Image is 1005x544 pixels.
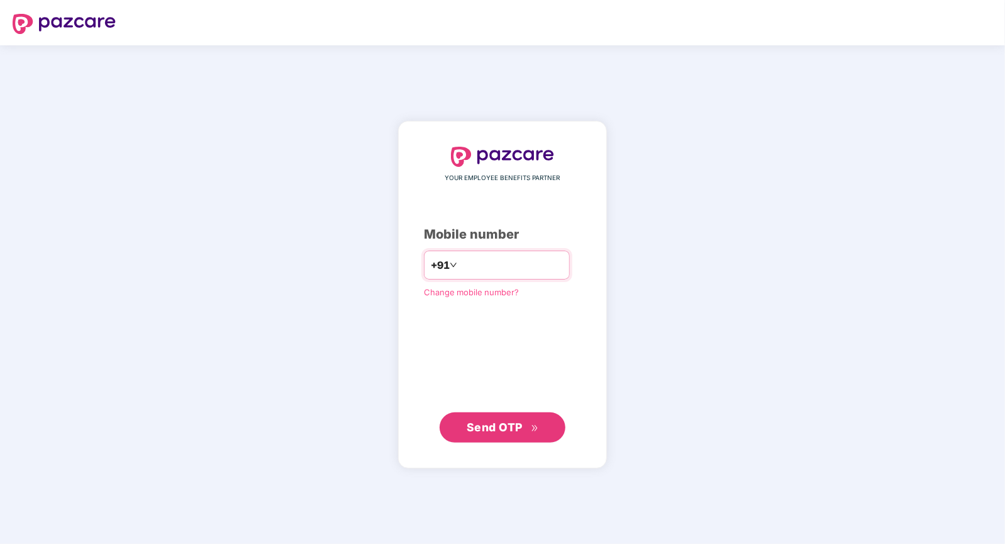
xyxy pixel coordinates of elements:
[450,261,457,269] span: down
[424,225,581,244] div: Mobile number
[424,287,519,297] a: Change mobile number?
[13,14,116,34] img: logo
[440,412,565,443] button: Send OTPdouble-right
[451,147,554,167] img: logo
[445,173,560,183] span: YOUR EMPLOYEE BENEFITS PARTNER
[431,258,450,273] span: +91
[531,424,539,433] span: double-right
[467,421,523,434] span: Send OTP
